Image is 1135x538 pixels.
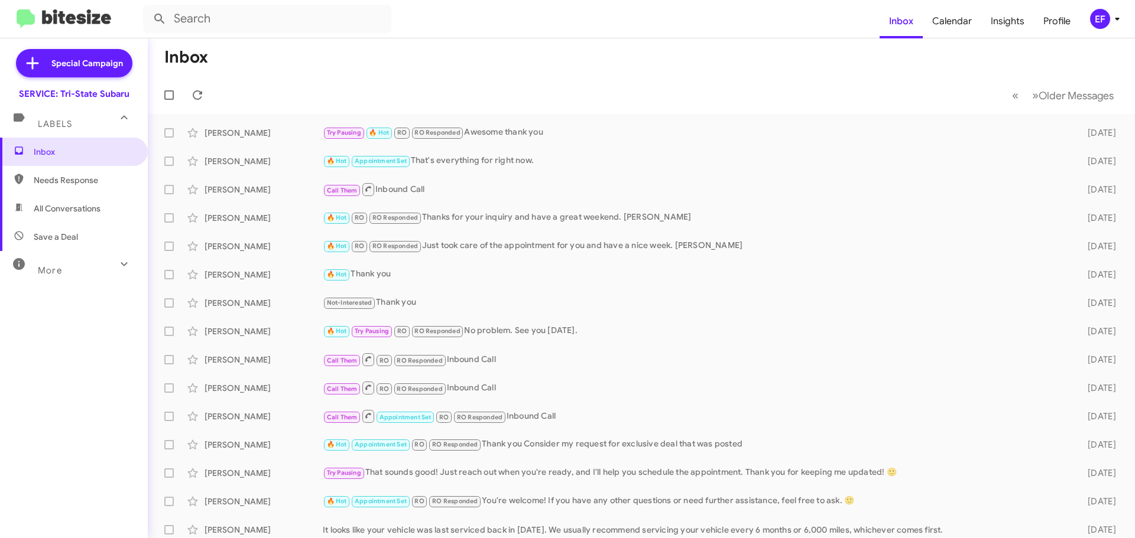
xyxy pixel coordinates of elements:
div: Just took care of the appointment for you and have a nice week. [PERSON_NAME] [323,239,1069,253]
span: Appointment Set [355,497,407,505]
div: [PERSON_NAME] [205,240,323,252]
div: Awesome thank you [323,126,1069,139]
div: [DATE] [1069,325,1126,337]
span: RO Responded [372,242,418,250]
span: Not-Interested [327,299,372,307]
span: Call Them [327,385,358,393]
span: Try Pausing [327,129,361,136]
div: You're welcome! If you have any other questions or need further assistance, feel free to ask. 🙂 [323,494,1069,508]
div: [DATE] [1069,155,1126,167]
div: [PERSON_NAME] [205,439,323,451]
a: Inbox [880,4,923,38]
span: « [1012,88,1019,103]
span: More [38,265,62,276]
span: Call Them [327,187,358,194]
div: [DATE] [1069,184,1126,195]
input: Search [143,5,391,33]
div: [PERSON_NAME] [205,325,323,337]
span: 🔥 Hot [327,441,347,448]
span: RO Responded [432,441,478,448]
span: RO Responded [432,497,478,505]
span: RO [380,357,389,364]
div: [PERSON_NAME] [205,382,323,394]
div: Inbound Call [323,409,1069,423]
span: RO [355,214,364,221]
div: SERVICE: Tri-State Subaru [19,88,129,100]
span: RO [355,242,364,250]
span: Appointment Set [355,157,407,165]
span: Call Them [327,413,358,421]
span: 🔥 Hot [327,214,347,221]
a: Special Campaign [16,49,132,77]
span: RO [380,385,389,393]
span: 🔥 Hot [327,327,347,335]
div: [DATE] [1069,354,1126,366]
div: [PERSON_NAME] [205,212,323,224]
nav: Page navigation example [1006,83,1121,107]
div: [PERSON_NAME] [205,495,323,507]
span: RO Responded [414,129,460,136]
div: [DATE] [1069,297,1126,309]
span: 🔥 Hot [327,497,347,505]
div: [DATE] [1069,410,1126,422]
span: Inbox [34,146,134,158]
div: [DATE] [1069,495,1126,507]
span: Try Pausing [355,327,389,335]
div: Inbound Call [323,182,1069,197]
a: Insights [981,4,1034,38]
span: RO [439,413,449,421]
span: RO [414,441,424,448]
a: Profile [1034,4,1080,38]
a: Calendar [923,4,981,38]
span: 🔥 Hot [327,242,347,250]
span: RO Responded [397,357,442,364]
span: Special Campaign [51,57,123,69]
span: 🔥 Hot [327,270,347,278]
span: 🔥 Hot [369,129,389,136]
span: All Conversations [34,203,100,214]
div: [DATE] [1069,212,1126,224]
div: That sounds good! Just reach out when you're ready, and I'll help you schedule the appointment. T... [323,466,1069,480]
div: It looks like your vehicle was last serviced back in [DATE]. We usually recommend servicing your ... [323,524,1069,536]
div: Inbound Call [323,380,1069,395]
span: » [1032,88,1039,103]
h1: Inbox [164,48,208,67]
div: [PERSON_NAME] [205,297,323,309]
span: RO [397,129,407,136]
span: Call Them [327,357,358,364]
button: Previous [1005,83,1026,107]
span: Labels [38,119,72,129]
button: Next [1025,83,1121,107]
span: Save a Deal [34,231,78,243]
span: RO Responded [457,413,502,421]
div: [PERSON_NAME] [205,524,323,536]
div: [DATE] [1069,382,1126,394]
span: RO [414,497,424,505]
span: RO Responded [414,327,460,335]
div: Thank you [323,296,1069,309]
div: [PERSON_NAME] [205,410,323,422]
div: [DATE] [1069,467,1126,479]
div: [PERSON_NAME] [205,269,323,281]
div: That's everything for right now. [323,154,1069,168]
div: [DATE] [1069,240,1126,252]
div: [DATE] [1069,524,1126,536]
div: [PERSON_NAME] [205,354,323,366]
span: Try Pausing [327,469,361,477]
span: Appointment Set [380,413,432,421]
span: RO Responded [372,214,418,221]
span: Older Messages [1039,89,1114,102]
div: [PERSON_NAME] [205,184,323,195]
div: EF [1090,9,1110,29]
div: Thank you [323,268,1069,281]
span: 🔥 Hot [327,157,347,165]
div: [PERSON_NAME] [205,467,323,479]
span: Appointment Set [355,441,407,448]
span: RO Responded [397,385,442,393]
button: EF [1080,9,1122,29]
span: RO [397,327,407,335]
